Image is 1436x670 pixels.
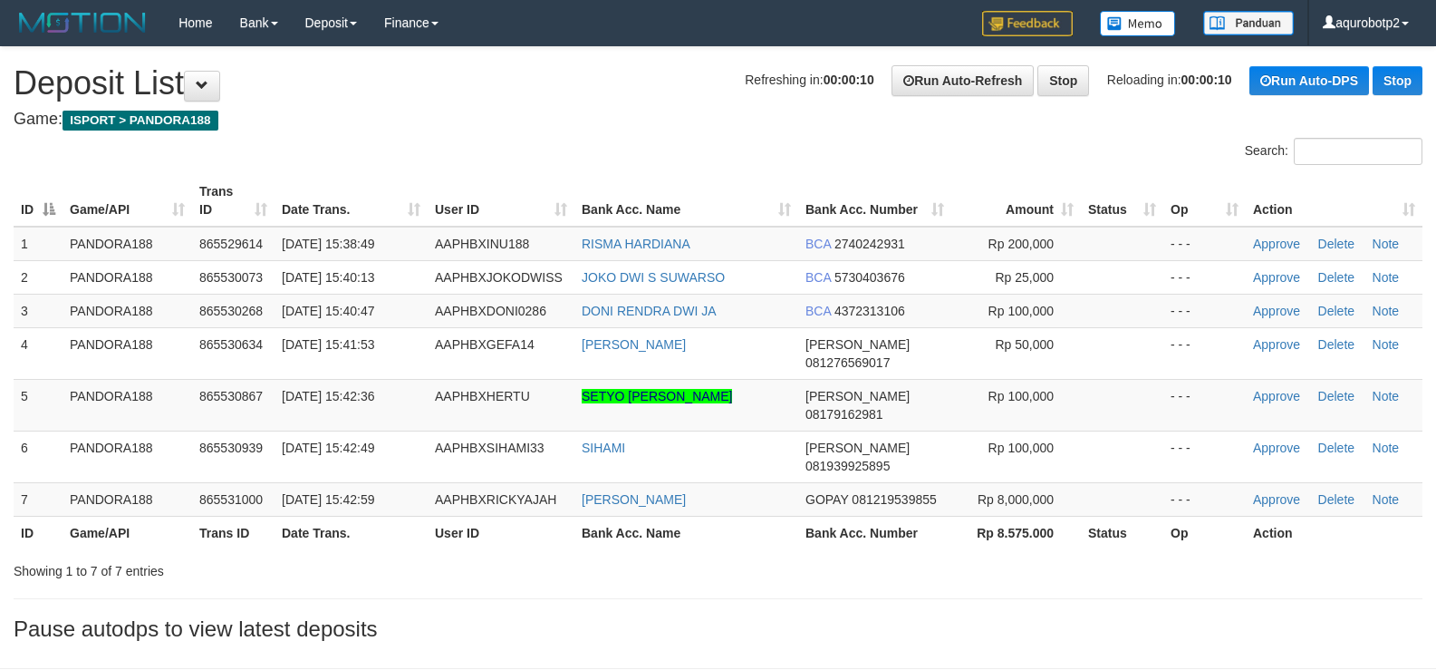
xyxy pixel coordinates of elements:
span: [DATE] 15:42:49 [282,441,374,455]
span: 865530939 [199,441,263,455]
span: [DATE] 15:40:13 [282,270,374,285]
a: Delete [1318,304,1354,318]
a: Run Auto-DPS [1249,66,1369,95]
th: Action [1246,516,1422,549]
td: PANDORA188 [63,227,192,261]
img: Button%20Memo.svg [1100,11,1176,36]
a: Approve [1253,441,1300,455]
span: 865530867 [199,389,263,403]
a: Approve [1253,337,1300,352]
a: Delete [1318,237,1354,251]
span: Copy 5730403676 to clipboard [834,270,905,285]
th: Amount: activate to sort column ascending [951,175,1081,227]
a: Run Auto-Refresh [891,65,1034,96]
a: Delete [1318,337,1354,352]
th: Op: activate to sort column ascending [1163,175,1246,227]
th: Game/API [63,516,192,549]
span: 865530268 [199,304,263,318]
span: AAPHBXINU188 [435,237,529,251]
span: [PERSON_NAME] [805,337,910,352]
td: - - - [1163,482,1246,516]
a: Delete [1318,270,1354,285]
td: - - - [1163,227,1246,261]
img: Feedback.jpg [982,11,1073,36]
th: Game/API: activate to sort column ascending [63,175,192,227]
img: MOTION_logo.png [14,9,151,36]
td: PANDORA188 [63,431,192,482]
img: panduan.png [1203,11,1294,35]
a: Delete [1318,441,1354,455]
th: Bank Acc. Number: activate to sort column ascending [798,175,951,227]
span: Copy 081219539855 to clipboard [852,492,936,507]
span: BCA [805,270,831,285]
a: Approve [1253,237,1300,251]
th: Op [1163,516,1246,549]
a: Note [1373,304,1400,318]
td: 5 [14,379,63,431]
th: Bank Acc. Name: activate to sort column ascending [574,175,798,227]
a: Stop [1037,65,1089,96]
a: Note [1373,492,1400,507]
td: 3 [14,294,63,327]
span: Rp 25,000 [995,270,1054,285]
span: AAPHBXJOKODWISS [435,270,563,285]
td: PANDORA188 [63,379,192,431]
span: BCA [805,237,831,251]
th: Bank Acc. Name [574,516,798,549]
a: [PERSON_NAME] [582,337,686,352]
span: AAPHBXDONI0286 [435,304,546,318]
span: BCA [805,304,831,318]
input: Search: [1294,138,1422,165]
th: Date Trans. [275,516,428,549]
span: Rp 100,000 [988,441,1054,455]
a: Approve [1253,304,1300,318]
span: 865530634 [199,337,263,352]
td: - - - [1163,379,1246,431]
a: Note [1373,237,1400,251]
span: 865531000 [199,492,263,507]
span: AAPHBXGEFA14 [435,337,535,352]
td: PANDORA188 [63,482,192,516]
td: 1 [14,227,63,261]
span: [DATE] 15:41:53 [282,337,374,352]
span: Copy 081276569017 to clipboard [805,355,890,370]
span: AAPHBXHERTU [435,389,530,403]
h4: Game: [14,111,1422,129]
td: PANDORA188 [63,327,192,379]
th: Date Trans.: activate to sort column ascending [275,175,428,227]
span: 865529614 [199,237,263,251]
a: RISMA HARDIANA [582,237,690,251]
th: User ID [428,516,574,549]
a: Approve [1253,389,1300,403]
th: ID [14,516,63,549]
a: Approve [1253,270,1300,285]
a: SETYO [PERSON_NAME] [582,389,732,403]
th: ID: activate to sort column descending [14,175,63,227]
strong: 00:00:10 [824,73,874,87]
a: Stop [1373,66,1422,95]
td: PANDORA188 [63,294,192,327]
th: Status [1081,516,1163,549]
span: [DATE] 15:42:59 [282,492,374,507]
td: - - - [1163,431,1246,482]
td: 6 [14,431,63,482]
span: Copy 081939925895 to clipboard [805,459,890,473]
div: Showing 1 to 7 of 7 entries [14,555,584,580]
span: Copy 08179162981 to clipboard [805,407,883,422]
a: Note [1373,441,1400,455]
th: Trans ID: activate to sort column ascending [192,175,275,227]
th: Status: activate to sort column ascending [1081,175,1163,227]
span: 865530073 [199,270,263,285]
span: Reloading in: [1107,73,1232,87]
span: GOPAY [805,492,848,507]
span: Rp 100,000 [988,389,1054,403]
a: SIHAMI [582,441,625,455]
td: 2 [14,260,63,294]
span: [DATE] 15:42:36 [282,389,374,403]
a: Note [1373,337,1400,352]
span: AAPHBXSIHAMI33 [435,441,545,455]
td: 7 [14,482,63,516]
a: Delete [1318,492,1354,507]
a: JOKO DWI S SUWARSO [582,270,725,285]
span: Rp 50,000 [995,337,1054,352]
